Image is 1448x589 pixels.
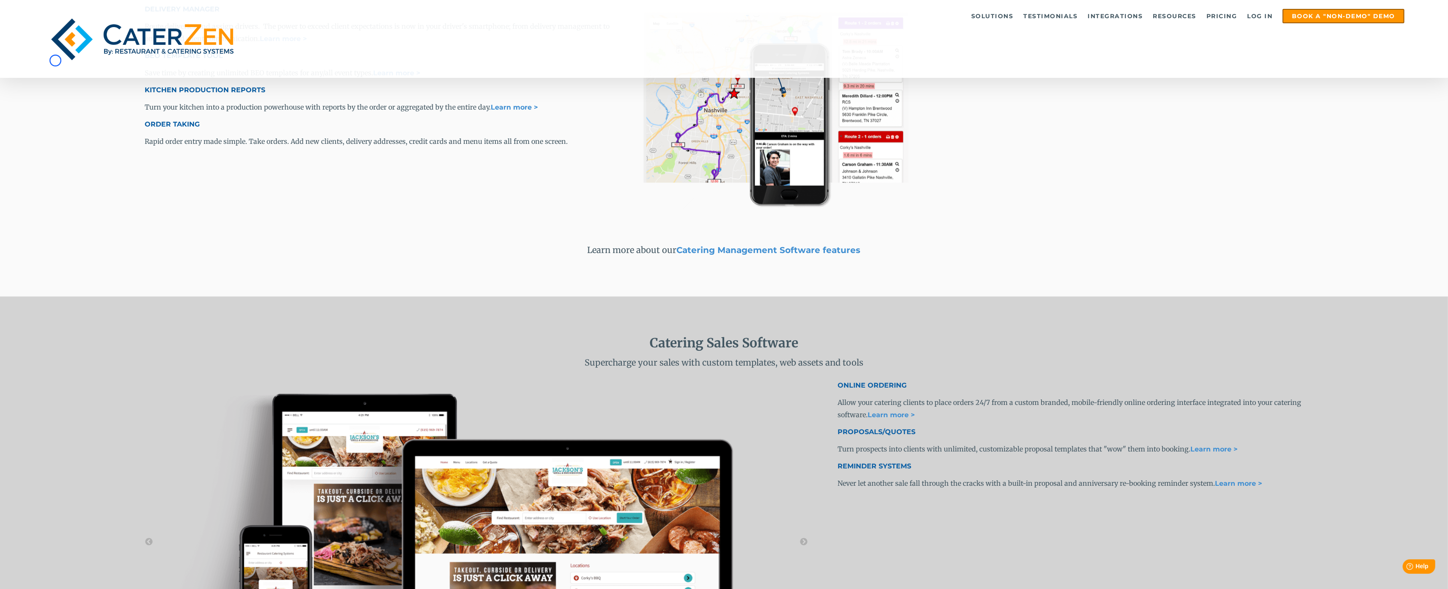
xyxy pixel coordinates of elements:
a: Learn more > [1191,445,1238,453]
a: Catering Management Software features [677,245,861,255]
a: Solutions [967,10,1018,22]
a: Learn more > [868,411,915,419]
a: Resources [1149,10,1201,22]
a: Testimonials [1019,10,1082,22]
span: PROPOSALS/QUOTES [838,428,916,436]
button: ← [145,538,153,546]
span: Learn more about our [588,245,861,255]
span: Catering Sales Software [650,335,798,351]
div: Navigation Menu [276,9,1405,23]
img: caterzen [44,9,242,69]
span: ONLINE ORDERING [838,381,907,389]
span: Turn your kitchen into a production powerhouse with reports by the order or aggregated by the ent... [145,103,538,111]
span: Supercharge your sales with custom templates, web assets and tools [585,357,863,368]
span: KITCHEN PRODUCTION REPORTS [145,86,265,94]
a: Book a "Non-Demo" Demo [1283,9,1404,23]
span: ORDER TAKING [145,120,200,128]
a: Pricing [1202,10,1242,22]
iframe: Help widget launcher [1373,556,1439,580]
p: Turn prospects into clients with unlimited, customizable proposal templates that "wow" them into ... [838,443,1303,456]
a: Learn more > [491,103,538,111]
a: Integrations [1083,10,1147,22]
a: Learn more > [1215,479,1263,487]
a: Log in [1243,10,1277,22]
button: → [800,538,808,546]
p: Allow your catering clients to place orders 24/7 from a custom branded, mobile-friendly online or... [838,396,1303,421]
p: Rapid order entry made simple. Take orders. Add new clients, delivery addresses, credit cards and... [145,135,610,148]
span: REMINDER SYSTEMS [838,462,912,470]
p: Never let another sale fall through the cracks with a built-in proposal and anniversary re-bookin... [838,477,1303,490]
img: bbq-delivery-software [640,6,914,209]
